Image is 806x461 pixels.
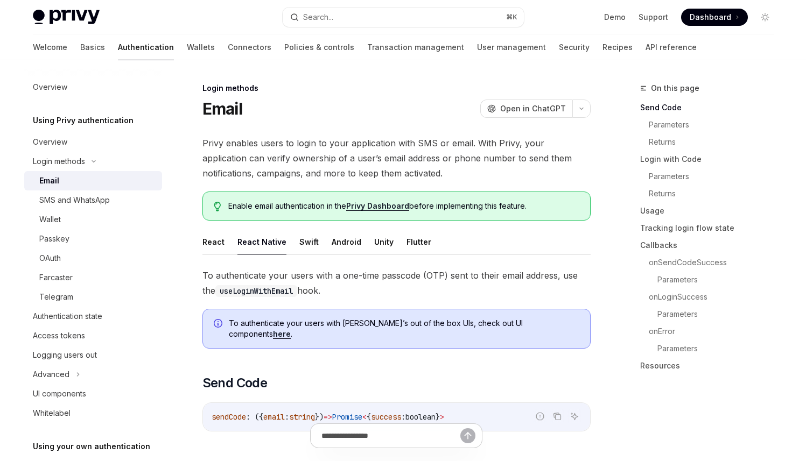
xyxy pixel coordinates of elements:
button: React Native [237,229,286,254]
div: OAuth [39,252,61,265]
a: Authentication [118,34,174,60]
a: Whitelabel [24,403,162,423]
span: > [440,412,444,422]
svg: Info [214,319,225,330]
button: Swift [299,229,319,254]
a: Send Code [640,99,782,116]
a: Security [559,34,590,60]
span: string [289,412,315,422]
span: success [371,412,401,422]
div: Login methods [202,83,591,94]
a: Callbacks [640,237,782,254]
div: Email [39,174,59,187]
span: : ({ [246,412,263,422]
span: sendCode [212,412,246,422]
div: Search... [303,11,333,24]
a: UI components [24,384,162,403]
a: Returns [649,133,782,151]
a: Usage [640,202,782,219]
a: Parameters [657,306,782,323]
a: Privy Dashboard [346,201,409,211]
a: onError [649,323,782,340]
span: Open in ChatGPT [500,103,566,114]
a: Returns [649,185,782,202]
span: boolean [405,412,436,422]
button: Search...⌘K [283,8,524,27]
a: Parameters [657,340,782,357]
div: SMS and WhatsApp [39,194,110,207]
a: Parameters [657,271,782,288]
span: To authenticate your users with a one-time passcode (OTP) sent to their email address, use the hook. [202,268,591,298]
a: Wallets [187,34,215,60]
div: Login methods [33,155,85,168]
div: Overview [33,81,67,94]
a: Connectors [228,34,271,60]
button: Android [332,229,361,254]
span: ⌘ K [506,13,517,22]
code: useLoginWithEmail [215,285,297,297]
div: Farcaster [39,271,73,284]
span: : [285,412,289,422]
h5: Using Privy authentication [33,114,134,127]
a: Authentication state [24,307,162,326]
span: }) [315,412,324,422]
button: Open in ChatGPT [480,100,572,118]
a: Demo [604,12,626,23]
svg: Tip [214,202,221,211]
a: Basics [80,34,105,60]
button: Toggle dark mode [756,9,774,26]
a: Overview [24,77,162,97]
span: < [362,412,367,422]
span: => [324,412,332,422]
a: Logging users out [24,345,162,365]
span: } [436,412,440,422]
button: Send message [460,428,475,443]
div: Wallet [39,213,61,226]
button: React [202,229,225,254]
a: Welcome [33,34,67,60]
span: Enable email authentication in the before implementing this feature. [228,201,579,211]
a: SMS and WhatsApp [24,190,162,210]
span: Promise [332,412,362,422]
a: onSendCodeSuccess [649,254,782,271]
a: Access tokens [24,326,162,345]
span: Privy enables users to login to your application with SMS or email. With Privy, your application ... [202,136,591,181]
a: OAuth [24,249,162,268]
a: Tracking login flow state [640,219,782,237]
a: Recipes [602,34,633,60]
span: To authenticate your users with [PERSON_NAME]’s out of the box UIs, check out UI components . [229,318,579,339]
span: : [401,412,405,422]
a: Farcaster [24,268,162,287]
button: Report incorrect code [533,409,547,423]
span: Dashboard [690,12,731,23]
a: Parameters [649,116,782,133]
a: Wallet [24,210,162,229]
div: Whitelabel [33,407,71,420]
a: User management [477,34,546,60]
div: Advanced [33,368,69,381]
div: Access tokens [33,329,85,342]
div: Logging users out [33,349,97,361]
a: onLoginSuccess [649,288,782,306]
a: Overview [24,132,162,152]
a: Dashboard [681,9,748,26]
a: Email [24,171,162,190]
a: Parameters [649,168,782,185]
span: email [263,412,285,422]
h5: Using your own authentication [33,440,150,453]
a: Resources [640,357,782,374]
a: API reference [646,34,697,60]
span: On this page [651,82,699,95]
span: { [367,412,371,422]
a: Policies & controls [284,34,354,60]
h1: Email [202,99,242,118]
a: Telegram [24,287,162,307]
a: Login with Code [640,151,782,168]
div: Overview [33,136,67,148]
div: Passkey [39,232,69,245]
span: Send Code [202,374,268,392]
button: Ask AI [567,409,581,423]
div: UI components [33,387,86,400]
a: Passkey [24,229,162,249]
a: here [273,329,291,339]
